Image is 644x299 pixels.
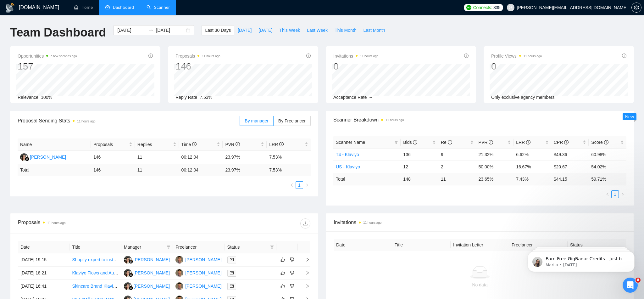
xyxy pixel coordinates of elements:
time: 11 hours ago [363,221,381,224]
button: right [619,190,626,198]
span: info-circle [489,140,493,144]
a: RC[PERSON_NAME] [175,270,221,275]
td: Klaviyo Flows and Automations Setup [69,267,121,280]
td: 00:12:04 [179,151,223,164]
th: Name [18,138,91,151]
span: info-circle [279,142,284,146]
span: Scanner Breakdown [333,116,626,124]
td: 2 [438,161,476,173]
span: Scanner Name [336,140,365,145]
td: 12 [401,161,438,173]
button: Last Month [360,25,388,35]
a: homeHome [74,5,93,10]
th: Title [69,241,121,253]
span: [DATE] [238,27,252,34]
span: By Freelancer [278,118,306,123]
div: 0 [333,60,378,72]
img: gigradar-bm.png [25,157,29,161]
td: 146 [91,164,135,176]
span: filter [167,245,170,249]
span: user [508,5,513,10]
span: Connects: [473,4,492,11]
time: 11 hours ago [360,54,378,58]
img: LA [124,282,132,290]
span: Profile Views [491,52,542,60]
button: This Month [331,25,360,35]
a: Klaviyo Flows and Automations Setup [72,270,146,275]
span: 7.53% [200,95,212,100]
a: LA[PERSON_NAME] [124,257,170,262]
td: 23.65 % [476,173,514,185]
span: filter [393,138,399,147]
input: End date [156,27,185,34]
span: [DATE] [258,27,272,34]
td: [DATE] 19:15 [18,253,69,267]
span: New [625,114,634,119]
th: Replies [135,138,179,151]
td: 23.97 % [223,164,267,176]
button: dislike [288,269,296,277]
span: -- [369,95,372,100]
span: mail [230,271,234,275]
button: like [279,269,286,277]
span: info-circle [192,142,197,146]
div: [PERSON_NAME] [134,269,170,276]
span: info-circle [448,140,452,144]
td: 6.62% [514,148,551,161]
span: LRR [516,140,530,145]
span: Manager [124,244,164,251]
img: RC [175,282,183,290]
a: LA[PERSON_NAME] [124,270,170,275]
span: left [606,192,609,196]
td: $ 44.15 [551,173,589,185]
input: Start date [117,27,146,34]
span: filter [394,140,398,144]
span: info-circle [464,54,469,58]
img: upwork-logo.png [466,5,471,10]
td: 146 [91,151,135,164]
span: right [300,257,310,262]
td: 50.00% [476,161,514,173]
button: dislike [288,256,296,263]
span: right [300,271,310,275]
a: LA[PERSON_NAME] [124,283,170,288]
th: Title [392,239,451,251]
div: Proposals [18,218,164,228]
a: LA[PERSON_NAME] [20,154,66,159]
span: dislike [290,257,294,262]
span: Status [227,244,268,251]
span: 335 [493,4,500,11]
td: 136 [401,148,438,161]
td: 60.98% [589,148,626,161]
td: 7.53% [267,151,311,164]
td: 9 [438,148,476,161]
div: No data [339,281,621,288]
img: gigradar-bm.png [129,259,133,264]
a: RC[PERSON_NAME] [175,257,221,262]
span: info-circle [148,54,153,58]
td: Total [333,173,401,185]
span: Proposals [175,52,220,60]
span: dislike [290,284,294,289]
h1: Team Dashboard [10,25,106,40]
span: mail [230,258,234,262]
div: [PERSON_NAME] [185,269,221,276]
a: T4 - Klaviyo [336,152,359,157]
img: RC [175,269,183,277]
span: Only exclusive agency members [491,95,555,100]
span: PVR [479,140,493,145]
td: 7.53 % [267,164,311,176]
span: By manager [245,118,268,123]
img: logo [5,3,15,13]
span: LRR [269,142,284,147]
iframe: Intercom notifications message [518,238,644,282]
span: Relevance [18,95,38,100]
span: filter [165,242,172,252]
span: CPR [554,140,569,145]
td: Total [18,164,91,176]
td: 54.02% [589,161,626,173]
div: [PERSON_NAME] [134,256,170,263]
span: Invitations [334,218,626,226]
